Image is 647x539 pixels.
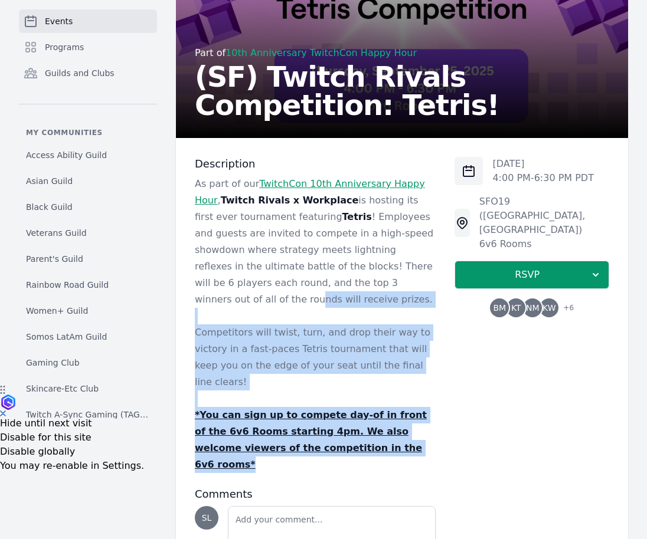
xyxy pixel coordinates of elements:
[195,46,609,60] div: Part of
[19,352,157,373] a: Gaming Club
[26,149,107,161] span: Access Ability Guild
[26,331,107,343] span: Somos LatAm Guild
[195,487,436,501] h3: Comments
[526,304,540,312] span: NM
[19,404,157,425] a: Twitch A-Sync Gaming (TAG) Club
[19,378,157,399] a: Skincare-Etc Club
[455,261,609,289] button: RSVP
[26,201,73,213] span: Black Guild
[202,514,212,522] span: SL
[19,300,157,321] a: Women+ Guild
[195,324,436,390] p: Competitors will twist, turn, and drop their way to victory in a fast-paces Tetris tournament tha...
[26,409,150,420] span: Twitch A-Sync Gaming (TAG) Club
[26,383,99,395] span: Skincare-Etc Club
[19,196,157,218] a: Black Guild
[195,176,436,308] p: As part of our , is hosting its first ever tournament featuring ! Employees and guests are invite...
[479,195,609,237] div: SFO19 ([GEOGRAPHIC_DATA], [GEOGRAPHIC_DATA])
[195,409,427,470] u: *You can sign up to compete day-of in front of the 6v6 Rooms starting 4pm. We also welcome viewer...
[492,157,594,171] p: [DATE]
[195,178,425,206] a: TwitchCon 10th Anniversary Happy Hour
[19,35,157,59] a: Programs
[19,326,157,347] a: Somos LatAm Guild
[19,9,157,33] a: Events
[19,170,157,192] a: Asian Guild
[221,195,359,206] strong: Twitch Rivals x Workplace
[26,279,109,291] span: Rainbow Road Guild
[19,9,157,419] nav: Sidebar
[342,211,372,222] strong: Tetris
[494,304,507,312] span: BM
[19,144,157,166] a: Access Ability Guild
[26,305,88,317] span: Women+ Guild
[195,63,609,119] h2: (SF) Twitch Rivals Competition: Tetris!
[465,268,590,282] span: RSVP
[19,61,157,85] a: Guilds and Clubs
[19,248,157,269] a: Parent's Guild
[26,253,83,265] span: Parent's Guild
[479,237,609,251] div: 6v6 Rooms
[492,171,594,185] p: 4:00 PM - 6:30 PM PDT
[19,222,157,244] a: Veterans Guild
[45,41,84,53] span: Programs
[45,15,73,27] span: Events
[19,128,157,137] p: My communities
[195,157,436,171] h3: Description
[26,175,73,187] span: Asian Guild
[511,304,521,312] span: KT
[556,301,574,317] span: + 6
[26,227,87,239] span: Veterans Guild
[45,67,115,79] span: Guilds and Clubs
[543,304,556,312] span: KW
[226,47,417,58] a: 10th Anniversary TwitchCon Happy Hour
[26,357,80,369] span: Gaming Club
[19,274,157,295] a: Rainbow Road Guild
